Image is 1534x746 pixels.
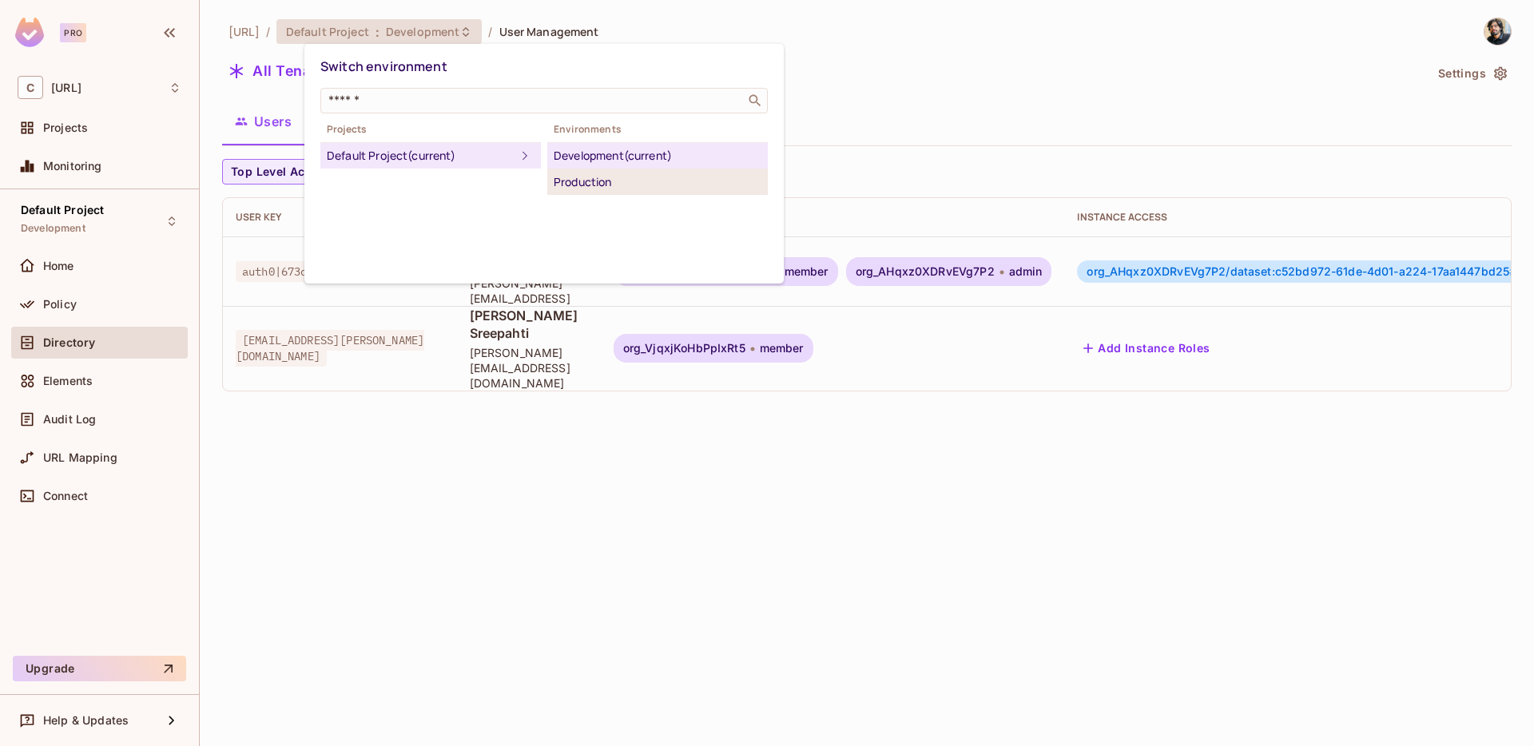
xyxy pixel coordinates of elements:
div: Development (current) [554,146,761,165]
span: Projects [320,123,541,136]
div: Production [554,173,761,192]
div: Default Project (current) [327,146,515,165]
span: Environments [547,123,768,136]
span: Switch environment [320,58,447,75]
